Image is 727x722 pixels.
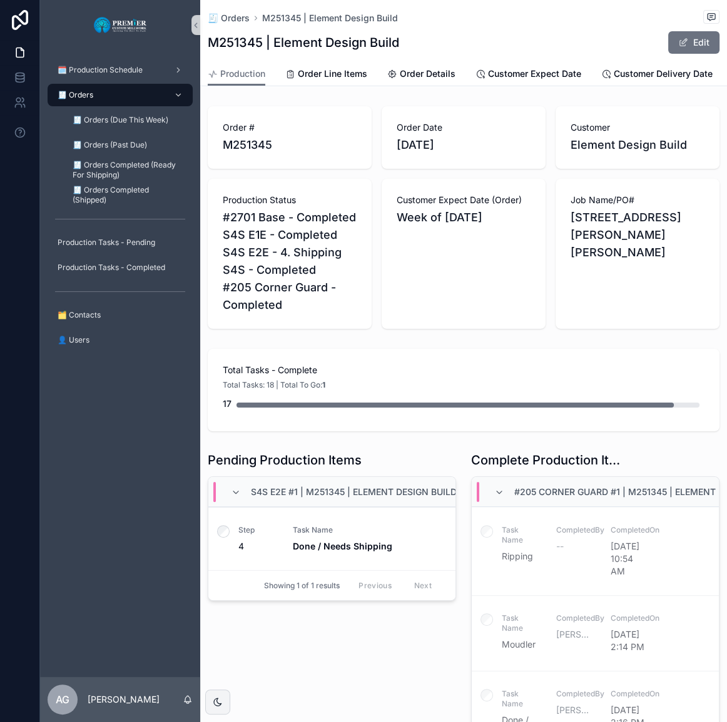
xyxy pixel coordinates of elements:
span: 🧾 Orders (Due This Week) [73,115,168,125]
div: scrollable content [40,50,200,368]
span: Customer [571,121,704,134]
span: [DATE] 2:14 PM [611,628,650,653]
strong: 1 [322,380,325,389]
a: Production Tasks - Pending [48,231,193,254]
a: 🧾 Orders Completed (Shipped) [63,184,193,206]
a: 🧾 Orders [48,84,193,106]
span: Order Date [397,121,531,134]
span: Production [220,68,265,80]
span: [DATE] [397,136,531,154]
span: Order # [223,121,357,134]
span: -- [556,540,564,553]
a: 🧾 Orders Completed (Ready For Shipping) [63,159,193,181]
span: 🗓️ Production Schedule [58,65,143,75]
span: S4S E2E #1 | M251345 | Element Design Build | 4. Shipping [251,486,517,498]
h1: M251345 | Element Design Build [208,34,399,51]
span: 🧾 Orders (Past Due) [73,140,147,150]
span: Element Design Build [571,136,704,154]
button: Edit [668,31,719,54]
span: Task Name [502,689,541,709]
h1: Pending Production Items [208,451,362,469]
div: 17 [223,391,231,416]
span: #2701 Base - Completed S4S E1E - Completed S4S E2E - 4. Shipping S4S - Completed #205 Corner Guar... [223,209,357,314]
a: [PERSON_NAME] [556,628,596,641]
span: CompletedBy [556,613,596,623]
p: [PERSON_NAME] [88,693,160,706]
span: Total Tasks: 18 | Total To Go: [223,380,325,390]
span: 🧾 Orders Completed (Shipped) [73,185,180,205]
span: 🗂️ Contacts [58,310,101,320]
a: 🧾 Orders (Due This Week) [63,109,193,131]
span: Total Tasks - Complete [223,364,704,376]
span: Production Tasks - Pending [58,238,155,248]
a: Order Line Items [285,63,367,88]
a: 🧾 Orders (Past Due) [63,134,193,156]
span: Task Name [293,525,440,535]
span: Showing 1 of 1 results [264,581,340,591]
span: Task Name [502,613,541,633]
img: App logo [93,15,148,35]
a: M251345 | Element Design Build [262,12,398,24]
span: Customer Expect Date (Order) [397,194,531,206]
span: 🧾 Orders [58,90,93,100]
h1: Complete Production Items [471,451,626,469]
span: Customer Expect Date [488,68,581,80]
span: AG [56,692,69,707]
span: CompletedBy [556,525,596,535]
a: Customer Expect Date [475,63,581,88]
span: Customer Delivery Date [614,68,713,80]
strong: Done / Needs Shipping [293,541,392,551]
span: CompletedOn [611,613,650,623]
a: 🧾 Orders [208,12,250,24]
span: Ripping [502,550,541,563]
span: 🧾 Orders Completed (Ready For Shipping) [73,160,180,180]
a: Customer Delivery Date [601,63,713,88]
span: 👤 Users [58,335,89,345]
span: Order Line Items [298,68,367,80]
a: [PERSON_NAME] [556,704,596,716]
span: CompletedOn [611,525,650,535]
span: Moudler [502,638,541,651]
span: Production Status [223,194,357,206]
span: Task Name [502,525,541,545]
a: Order Details [387,63,455,88]
a: 🗂️ Contacts [48,304,193,326]
span: Production Tasks - Completed [58,263,165,273]
span: 4 [238,540,278,553]
span: Step [238,525,278,535]
span: Week of [DATE] [397,209,531,226]
a: Production [208,63,265,86]
span: [DATE] 10:54 AM [611,540,650,578]
a: 🗓️ Production Schedule [48,59,193,81]
a: Production Tasks - Completed [48,256,193,279]
span: CompletedOn [611,689,650,699]
span: Job Name/PO# [571,194,704,206]
a: 👤 Users [48,329,193,351]
span: M251345 [223,136,357,154]
span: CompletedBy [556,689,596,699]
span: Order Details [400,68,455,80]
span: [STREET_ADDRESS][PERSON_NAME][PERSON_NAME] [571,209,704,261]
